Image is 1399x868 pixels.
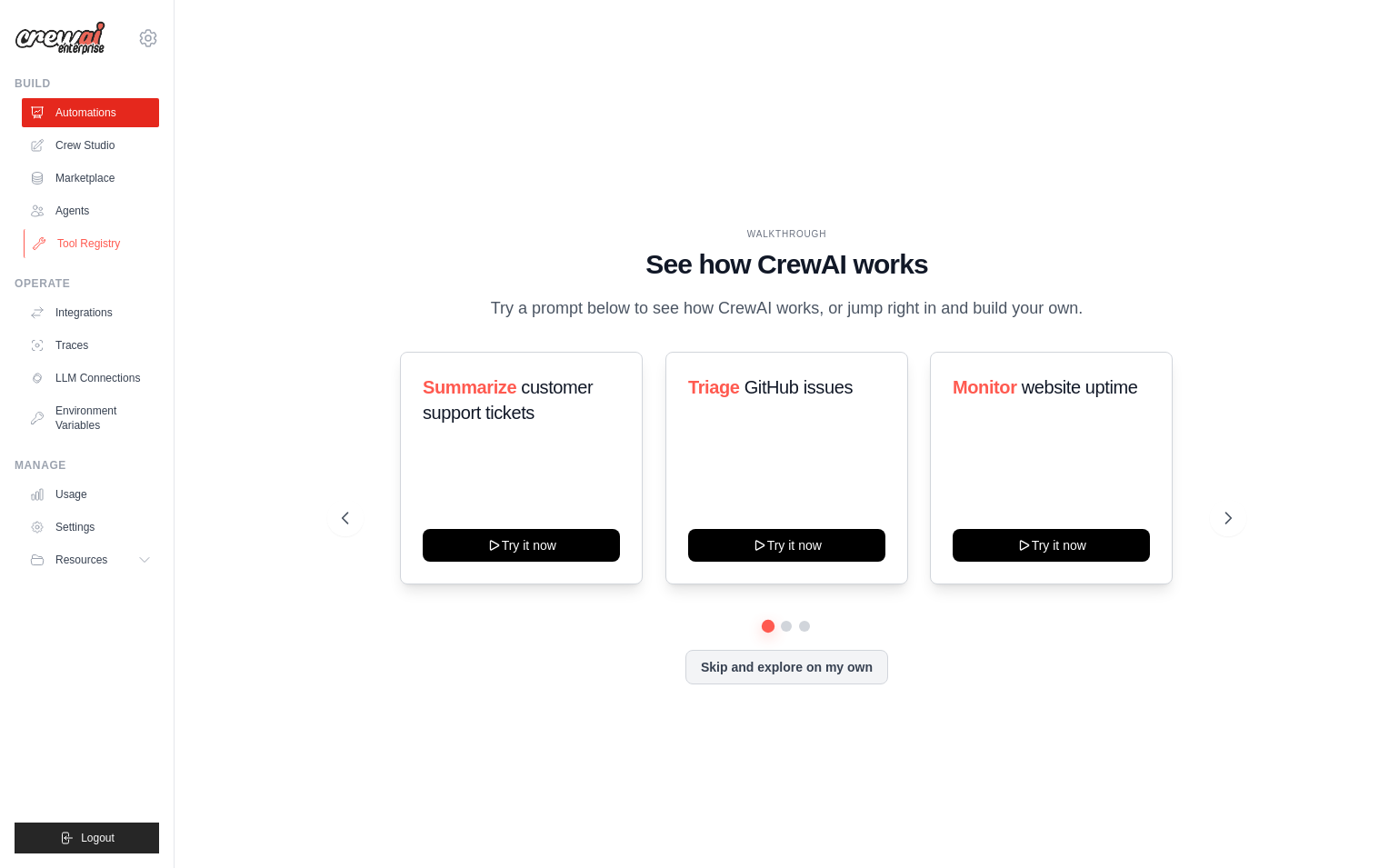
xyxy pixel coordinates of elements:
[15,21,105,55] img: Logo
[22,298,159,327] a: Integrations
[55,553,107,567] span: Resources
[22,196,159,225] a: Agents
[423,529,620,562] button: Try it now
[688,529,885,562] button: Try it now
[15,76,159,91] div: Build
[22,513,159,542] a: Settings
[15,823,159,853] button: Logout
[22,545,159,574] button: Resources
[15,458,159,473] div: Manage
[15,276,159,291] div: Operate
[342,227,1231,241] div: WALKTHROUGH
[22,131,159,160] a: Crew Studio
[744,377,852,397] span: GitHub issues
[1308,781,1399,868] iframe: Chat Widget
[22,364,159,393] a: LLM Connections
[22,480,159,509] a: Usage
[81,831,115,845] span: Logout
[423,377,593,423] span: customer support tickets
[688,377,740,397] span: Triage
[953,529,1150,562] button: Try it now
[22,98,159,127] a: Automations
[22,331,159,360] a: Traces
[22,164,159,193] a: Marketplace
[1022,377,1138,397] span: website uptime
[685,650,888,684] button: Skip and explore on my own
[423,377,516,397] span: Summarize
[24,229,161,258] a: Tool Registry
[481,295,1092,322] p: Try a prompt below to see how CrewAI works, or jump right in and build your own.
[953,377,1017,397] span: Monitor
[22,396,159,440] a: Environment Variables
[342,248,1231,281] h1: See how CrewAI works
